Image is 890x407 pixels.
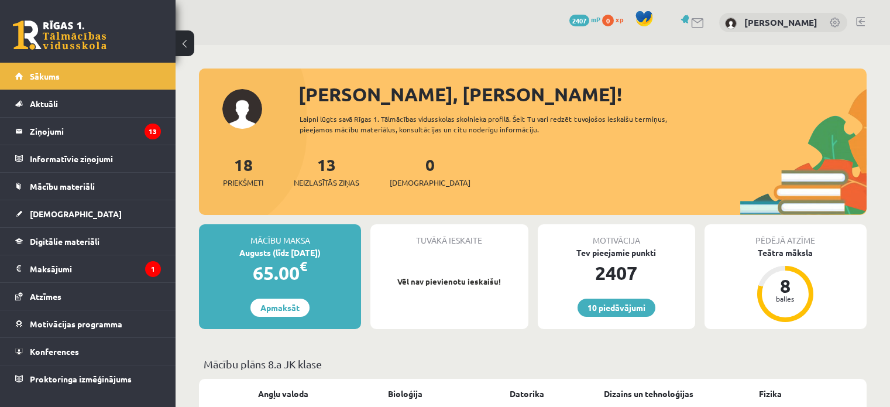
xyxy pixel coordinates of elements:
[30,255,161,282] legend: Maksājumi
[30,319,122,329] span: Motivācijas programma
[591,15,600,24] span: mP
[300,258,307,275] span: €
[569,15,589,26] span: 2407
[294,154,359,189] a: 13Neizlasītās ziņas
[30,118,161,145] legend: Ziņojumi
[15,145,161,172] a: Informatīvie ziņojumi
[223,177,263,189] span: Priekšmeti
[15,283,161,310] a: Atzīmes
[376,276,522,288] p: Vēl nav pievienotu ieskaišu!
[15,255,161,282] a: Maksājumi1
[199,224,361,247] div: Mācību maksa
[294,177,359,189] span: Neizlasītās ziņas
[30,291,61,302] span: Atzīmes
[15,338,161,365] a: Konferences
[15,365,161,392] a: Proktoringa izmēģinājums
[250,299,310,317] a: Apmaksāt
[30,71,60,81] span: Sākums
[30,208,122,219] span: [DEMOGRAPHIC_DATA]
[30,236,99,247] span: Digitālie materiāli
[744,16,817,28] a: [PERSON_NAME]
[602,15,614,26] span: 0
[390,177,470,189] span: [DEMOGRAPHIC_DATA]
[569,15,600,24] a: 2407 mP
[705,224,867,247] div: Pēdējā atzīme
[538,259,695,287] div: 2407
[388,388,422,400] a: Bioloģija
[15,63,161,90] a: Sākums
[768,276,803,295] div: 8
[768,295,803,302] div: balles
[538,247,695,259] div: Tev pieejamie punkti
[15,173,161,200] a: Mācību materiāli
[223,154,263,189] a: 18Priekšmeti
[298,80,867,108] div: [PERSON_NAME], [PERSON_NAME]!
[258,388,308,400] a: Angļu valoda
[725,18,737,29] img: Gļebs Golubevs
[15,310,161,337] a: Motivācijas programma
[300,114,700,135] div: Laipni lūgts savā Rīgas 1. Tālmācības vidusskolas skolnieka profilā. Šeit Tu vari redzēt tuvojošo...
[30,374,132,384] span: Proktoringa izmēģinājums
[510,388,544,400] a: Datorika
[199,259,361,287] div: 65.00
[30,145,161,172] legend: Informatīvie ziņojumi
[30,98,58,109] span: Aktuāli
[15,118,161,145] a: Ziņojumi13
[204,356,862,372] p: Mācību plāns 8.a JK klase
[30,181,95,191] span: Mācību materiāli
[370,224,528,247] div: Tuvākā ieskaite
[30,346,79,357] span: Konferences
[145,261,161,277] i: 1
[602,15,629,24] a: 0 xp
[604,388,693,400] a: Dizains un tehnoloģijas
[13,20,106,50] a: Rīgas 1. Tālmācības vidusskola
[15,90,161,117] a: Aktuāli
[759,388,782,400] a: Fizika
[705,247,867,259] div: Teātra māksla
[145,124,161,139] i: 13
[390,154,470,189] a: 0[DEMOGRAPHIC_DATA]
[15,200,161,227] a: [DEMOGRAPHIC_DATA]
[616,15,623,24] span: xp
[538,224,695,247] div: Motivācija
[705,247,867,324] a: Teātra māksla 8 balles
[15,228,161,255] a: Digitālie materiāli
[578,299,655,317] a: 10 piedāvājumi
[199,247,361,259] div: Augusts (līdz [DATE])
